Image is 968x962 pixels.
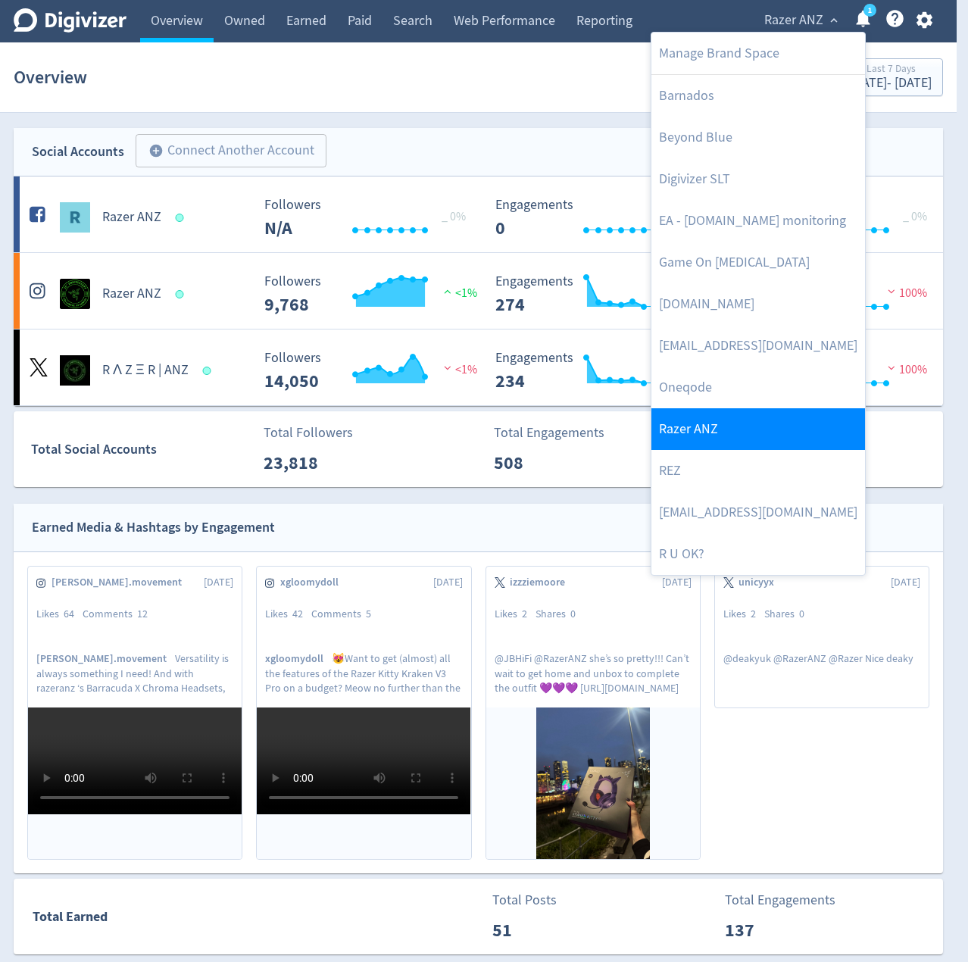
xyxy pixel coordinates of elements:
[651,408,865,450] a: Razer ANZ
[651,533,865,575] a: R U OK?
[651,492,865,533] a: [EMAIL_ADDRESS][DOMAIN_NAME]
[651,33,865,74] a: Manage Brand Space
[651,242,865,283] a: Game On [MEDICAL_DATA]
[651,117,865,158] a: Beyond Blue
[651,325,865,367] a: [EMAIL_ADDRESS][DOMAIN_NAME]
[651,200,865,242] a: EA - [DOMAIN_NAME] monitoring
[651,450,865,492] a: REZ
[651,158,865,200] a: Digivizer SLT
[651,283,865,325] a: [DOMAIN_NAME]
[651,367,865,408] a: Oneqode
[651,75,865,117] a: Barnados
